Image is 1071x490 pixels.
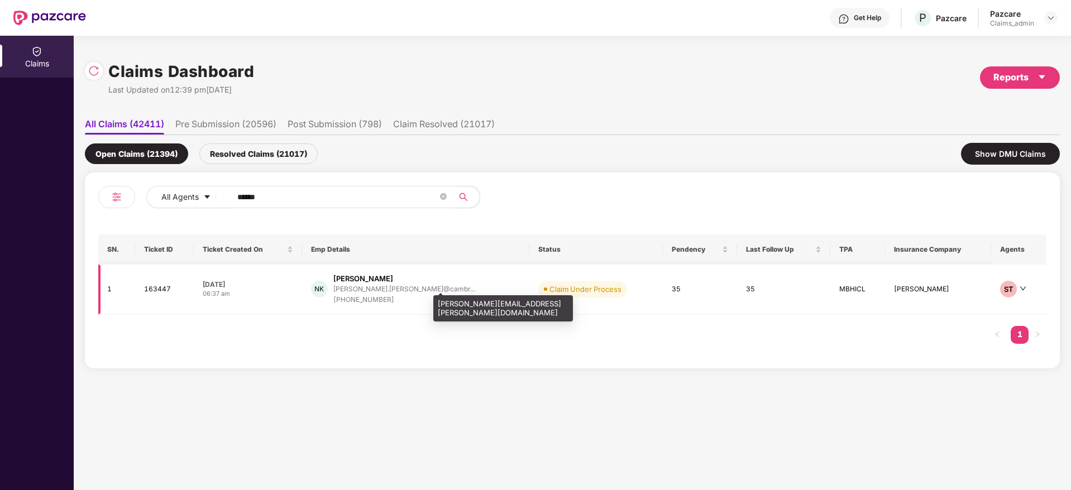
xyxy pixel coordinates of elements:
[440,193,447,200] span: close-circle
[529,234,663,265] th: Status
[302,234,529,265] th: Emp Details
[108,59,254,84] h1: Claims Dashboard
[194,234,302,265] th: Ticket Created On
[936,13,967,23] div: Pazcare
[311,281,328,297] div: NK
[88,65,99,76] img: svg+xml;base64,PHN2ZyBpZD0iUmVsb2FkLTMyeDMyIiB4bWxucz0iaHR0cDovL3d3dy53My5vcmcvMjAwMC9zdmciIHdpZH...
[98,265,135,315] td: 1
[1011,326,1029,344] li: 1
[1020,285,1026,292] span: down
[13,11,86,25] img: New Pazcare Logo
[663,234,738,265] th: Pendency
[203,245,285,254] span: Ticket Created On
[885,234,991,265] th: Insurance Company
[110,190,123,204] img: svg+xml;base64,PHN2ZyB4bWxucz0iaHR0cDovL3d3dy53My5vcmcvMjAwMC9zdmciIHdpZHRoPSIyNCIgaGVpZ2h0PSIyNC...
[838,13,849,25] img: svg+xml;base64,PHN2ZyBpZD0iSGVscC0zMngzMiIgeG1sbnM9Imh0dHA6Ly93d3cudzMub3JnLzIwMDAvc3ZnIiB3aWR0aD...
[961,143,1060,165] div: Show DMU Claims
[85,118,164,134] li: All Claims (42411)
[830,234,886,265] th: TPA
[452,186,480,208] button: search
[1037,73,1046,81] span: caret-down
[85,143,188,164] div: Open Claims (21394)
[993,70,1046,84] div: Reports
[1000,281,1017,297] div: ST
[830,265,886,315] td: MBHICL
[746,245,812,254] span: Last Follow Up
[990,8,1034,19] div: Pazcare
[333,273,393,284] div: [PERSON_NAME]
[988,326,1006,344] button: left
[1046,13,1055,22] img: svg+xml;base64,PHN2ZyBpZD0iRHJvcGRvd24tMzJ4MzIiIHhtbG5zPSJodHRwOi8vd3d3LnczLm9yZy8yMDAwL3N2ZyIgd2...
[288,118,382,134] li: Post Submission (798)
[991,234,1046,265] th: Agents
[203,193,211,202] span: caret-down
[672,245,720,254] span: Pendency
[98,234,135,265] th: SN.
[990,19,1034,28] div: Claims_admin
[203,289,293,299] div: 06:37 am
[737,265,830,315] td: 35
[988,326,1006,344] li: Previous Page
[203,280,293,289] div: [DATE]
[994,331,1001,338] span: left
[146,186,235,208] button: All Agentscaret-down
[452,193,474,201] span: search
[161,191,199,203] span: All Agents
[440,192,447,203] span: close-circle
[108,84,254,96] div: Last Updated on 12:39 pm[DATE]
[393,118,495,134] li: Claim Resolved (21017)
[737,234,830,265] th: Last Follow Up
[663,265,738,315] td: 35
[199,143,318,164] div: Resolved Claims (21017)
[1011,326,1029,343] a: 1
[1029,326,1046,344] button: right
[333,295,475,305] div: [PHONE_NUMBER]
[854,13,881,22] div: Get Help
[919,11,926,25] span: P
[549,284,621,295] div: Claim Under Process
[175,118,276,134] li: Pre Submission (20596)
[135,265,194,315] td: 163447
[1034,331,1041,338] span: right
[885,265,991,315] td: [PERSON_NAME]
[31,46,42,57] img: svg+xml;base64,PHN2ZyBpZD0iQ2xhaW0iIHhtbG5zPSJodHRwOi8vd3d3LnczLm9yZy8yMDAwL3N2ZyIgd2lkdGg9IjIwIi...
[135,234,194,265] th: Ticket ID
[1029,326,1046,344] li: Next Page
[333,285,475,292] div: [PERSON_NAME].[PERSON_NAME]@cambr...
[433,295,573,321] div: [PERSON_NAME][EMAIL_ADDRESS][PERSON_NAME][DOMAIN_NAME]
